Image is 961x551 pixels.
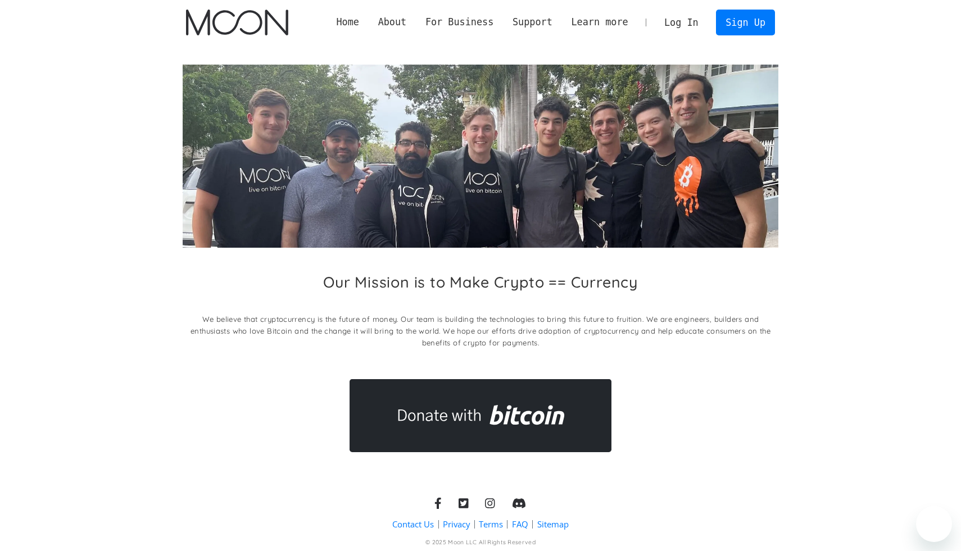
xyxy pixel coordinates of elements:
div: Support [513,15,552,29]
a: Log In [655,10,708,35]
div: About [369,15,416,29]
div: About [378,15,407,29]
div: Learn more [571,15,628,29]
div: Learn more [562,15,638,29]
p: We believe that cryptocurrency is the future of money. Our team is building the technologies to b... [183,313,779,349]
div: Support [503,15,561,29]
a: Terms [479,518,503,530]
a: Privacy [443,518,470,530]
div: © 2025 Moon LLC All Rights Reserved [425,539,536,547]
a: Home [327,15,369,29]
h2: Our Mission is to Make Crypto == Currency [323,273,638,291]
img: Moon Logo [186,10,288,35]
iframe: Button to launch messaging window [916,506,952,542]
a: home [186,10,288,35]
div: For Business [425,15,493,29]
a: Contact Us [392,518,434,530]
a: FAQ [512,518,528,530]
a: Sign Up [716,10,774,35]
a: Sitemap [537,518,569,530]
div: For Business [416,15,503,29]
